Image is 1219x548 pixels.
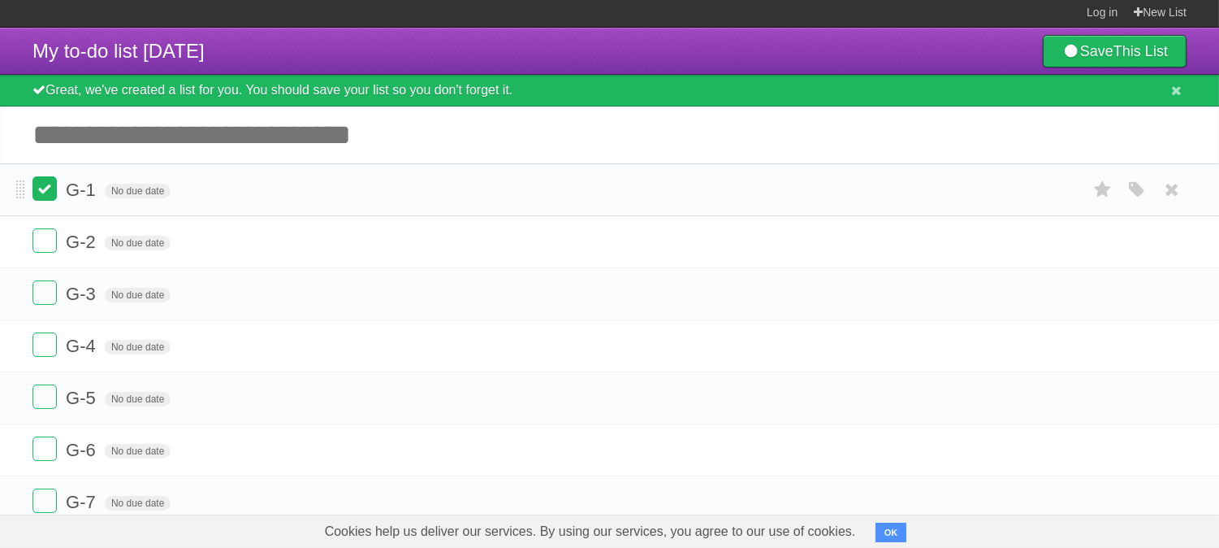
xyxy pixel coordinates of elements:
label: Done [32,489,57,513]
span: Cookies help us deliver our services. By using our services, you agree to our use of cookies. [309,515,872,548]
label: Done [32,385,57,409]
span: No due date [105,496,171,511]
label: Star task [1087,176,1118,203]
span: No due date [105,444,171,459]
span: G-1 [66,180,100,200]
label: Done [32,176,57,201]
span: G-7 [66,492,100,512]
label: Done [32,281,57,305]
span: G-3 [66,284,100,304]
a: SaveThis List [1043,35,1187,67]
span: G-5 [66,388,100,408]
label: Done [32,437,57,461]
span: G-2 [66,232,100,252]
span: My to-do list [DATE] [32,40,205,62]
span: No due date [105,288,171,302]
button: OK [875,523,907,542]
b: This List [1113,43,1168,59]
label: Done [32,333,57,357]
label: Done [32,228,57,253]
span: G-6 [66,440,100,460]
span: No due date [105,184,171,198]
span: No due date [105,392,171,407]
span: No due date [105,340,171,354]
span: No due date [105,236,171,250]
span: G-4 [66,336,100,356]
